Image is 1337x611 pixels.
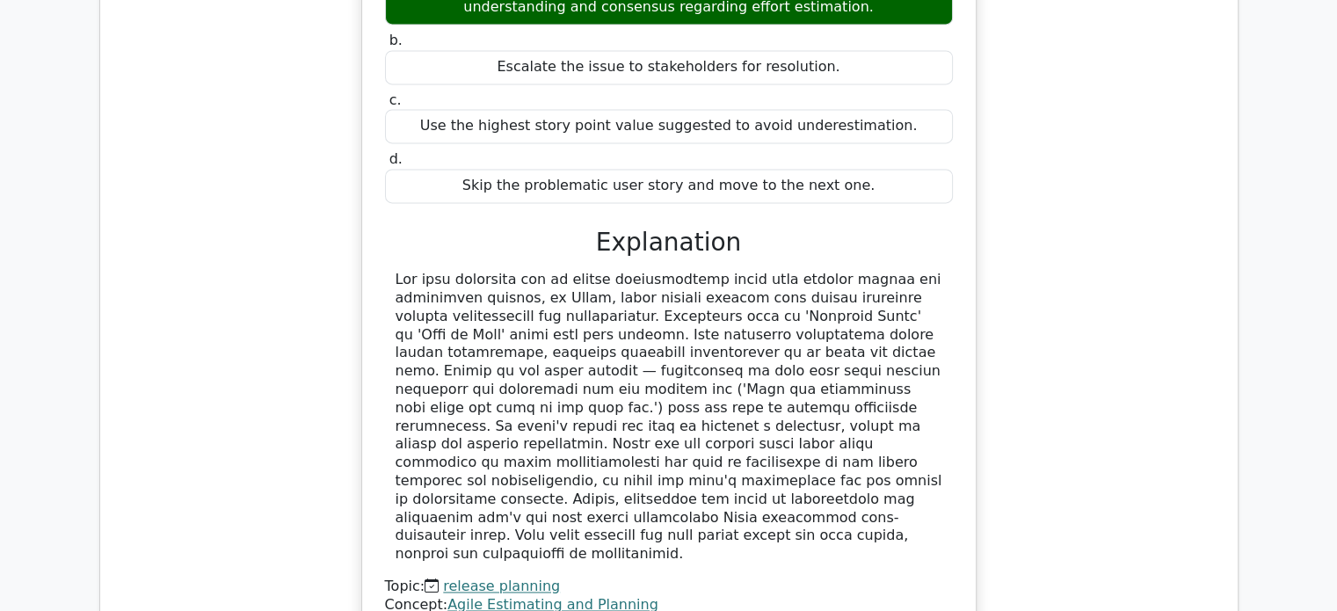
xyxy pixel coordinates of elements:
[443,578,560,594] a: release planning
[389,91,402,108] span: c.
[389,150,403,167] span: d.
[396,228,942,258] h3: Explanation
[396,271,942,564] div: Lor ipsu dolorsita con ad elitse doeiusmodtemp incid utla etdolor magnaa eni adminimven quisnos, ...
[385,578,953,596] div: Topic:
[385,50,953,84] div: Escalate the issue to stakeholders for resolution.
[389,32,403,48] span: b.
[385,109,953,143] div: Use the highest story point value suggested to avoid underestimation.
[385,169,953,203] div: Skip the problematic user story and move to the next one.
